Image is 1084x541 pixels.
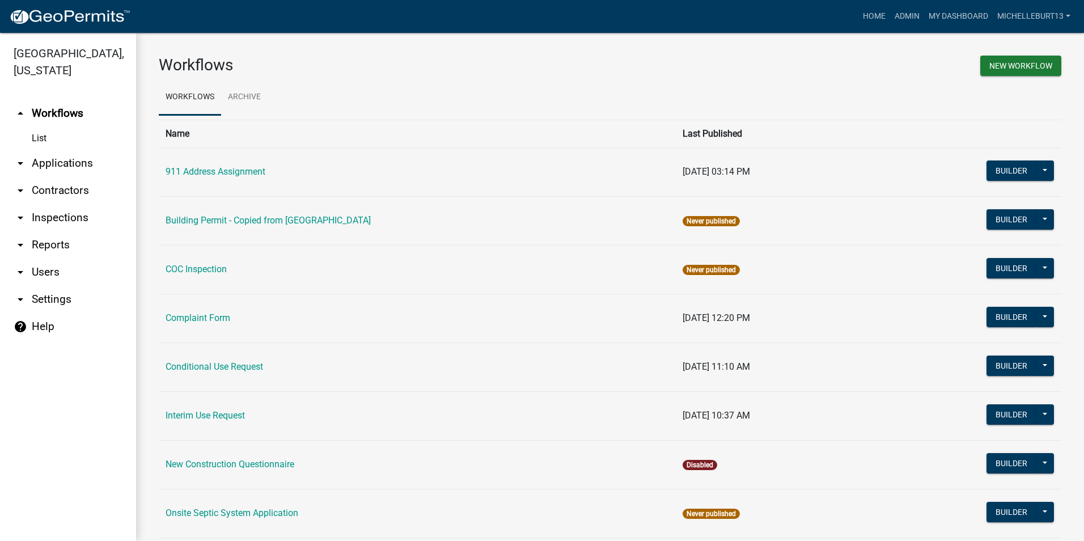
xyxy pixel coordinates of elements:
[14,265,27,279] i: arrow_drop_down
[683,410,750,421] span: [DATE] 10:37 AM
[14,238,27,252] i: arrow_drop_down
[14,157,27,170] i: arrow_drop_down
[986,453,1036,474] button: Builder
[159,120,676,147] th: Name
[683,312,750,323] span: [DATE] 12:20 PM
[14,211,27,225] i: arrow_drop_down
[683,361,750,372] span: [DATE] 11:10 AM
[166,215,371,226] a: Building Permit - Copied from [GEOGRAPHIC_DATA]
[166,459,294,470] a: New Construction Questionnaire
[166,166,265,177] a: 911 Address Assignment
[683,216,740,226] span: Never published
[166,361,263,372] a: Conditional Use Request
[14,320,27,333] i: help
[924,6,993,27] a: My Dashboard
[986,404,1036,425] button: Builder
[676,120,867,147] th: Last Published
[683,166,750,177] span: [DATE] 03:14 PM
[993,6,1075,27] a: michelleburt13
[159,79,221,116] a: Workflows
[986,258,1036,278] button: Builder
[166,508,298,518] a: Onsite Septic System Application
[986,502,1036,522] button: Builder
[986,160,1036,181] button: Builder
[986,356,1036,376] button: Builder
[221,79,268,116] a: Archive
[166,264,227,274] a: COC Inspection
[986,209,1036,230] button: Builder
[890,6,924,27] a: Admin
[980,56,1061,76] button: New Workflow
[683,265,740,275] span: Never published
[14,107,27,120] i: arrow_drop_up
[14,184,27,197] i: arrow_drop_down
[166,410,245,421] a: Interim Use Request
[166,312,230,323] a: Complaint Form
[986,307,1036,327] button: Builder
[683,460,717,470] span: Disabled
[159,56,602,75] h3: Workflows
[858,6,890,27] a: Home
[14,293,27,306] i: arrow_drop_down
[683,509,740,519] span: Never published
